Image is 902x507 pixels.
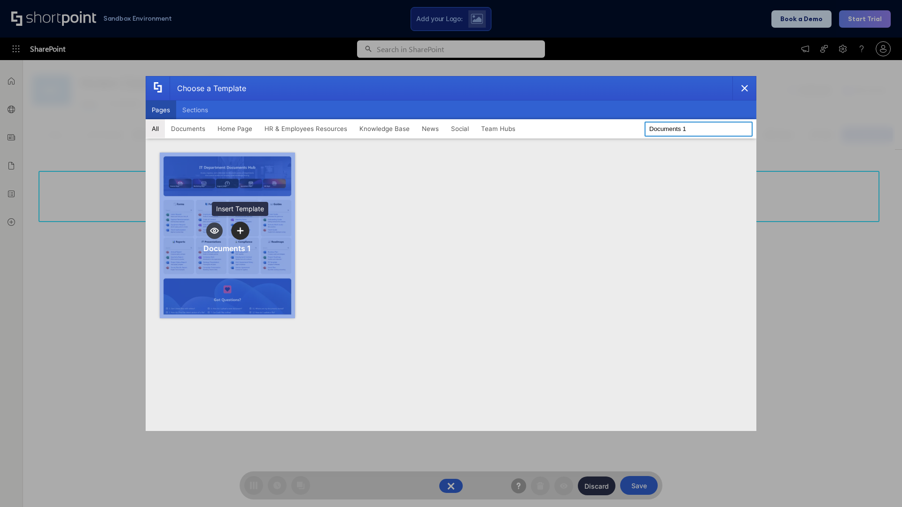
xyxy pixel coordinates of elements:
button: Pages [146,100,176,119]
input: Search [645,122,753,137]
button: Home Page [211,119,258,138]
button: Sections [176,100,214,119]
button: Knowledge Base [353,119,416,138]
button: HR & Employees Resources [258,119,353,138]
button: News [416,119,445,138]
button: Social [445,119,475,138]
button: All [146,119,165,138]
button: Team Hubs [475,119,521,138]
iframe: Chat Widget [855,462,902,507]
div: Choose a Template [170,77,246,100]
div: Documents 1 [203,244,251,253]
div: template selector [146,76,756,431]
button: Documents [165,119,211,138]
